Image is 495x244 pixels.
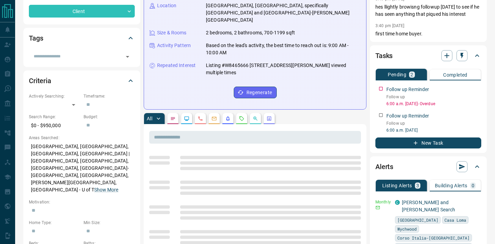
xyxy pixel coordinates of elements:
p: Areas Searched: [29,135,135,141]
p: Follow up [386,120,481,126]
p: Building Alerts [435,183,467,188]
p: 3 [416,183,419,188]
button: Open [123,52,132,62]
div: Alerts [375,158,481,175]
p: Budget: [84,114,135,120]
p: 3:40 pm [DATE] [375,23,405,28]
p: Home Type: [29,220,80,226]
p: Follow up [386,94,481,100]
svg: Requests [239,116,244,121]
p: [GEOGRAPHIC_DATA], [GEOGRAPHIC_DATA], specifically [GEOGRAPHIC_DATA] and [GEOGRAPHIC_DATA]-[PERSO... [206,2,361,24]
p: hes llightly browisng followup [DATE] to see if he has seen anything that piqued his interest [375,3,481,18]
p: first time home buyer. [375,30,481,37]
p: Follow up Reminder [386,86,429,93]
svg: Notes [170,116,176,121]
p: Monthly [375,199,391,205]
p: Size & Rooms [157,29,187,36]
button: Regenerate [234,87,277,98]
svg: Listing Alerts [225,116,231,121]
svg: Emails [211,116,217,121]
button: New Task [375,137,481,148]
p: 2 bedrooms, 2 bathrooms, 700-1199 sqft [206,29,295,36]
p: All [147,116,152,121]
p: Timeframe: [84,93,135,99]
h2: Tasks [375,50,393,61]
span: Casa Loma [444,217,466,223]
p: 2 [410,72,413,77]
h2: Criteria [29,75,51,86]
h2: Alerts [375,161,393,172]
svg: Opportunities [253,116,258,121]
p: Listing Alerts [382,183,412,188]
p: Repeated Interest [157,62,196,69]
svg: Agent Actions [266,116,272,121]
svg: Lead Browsing Activity [184,116,189,121]
p: Location [157,2,176,9]
p: Listing #W8465666 [STREET_ADDRESS][PERSON_NAME] viewed multiple times [206,62,361,76]
svg: Calls [198,116,203,121]
h2: Tags [29,33,43,44]
span: Wychwood [397,225,417,232]
p: Completed [443,73,467,77]
p: $0 - $950,000 [29,120,80,131]
div: Tasks [375,47,481,64]
div: condos.ca [395,200,400,205]
button: Show More [94,186,118,193]
span: [GEOGRAPHIC_DATA] [397,217,438,223]
div: Client [29,5,135,18]
a: [PERSON_NAME] and [PERSON_NAME] Search [402,200,455,212]
div: Tags [29,30,135,46]
p: Follow up Reminder [386,112,429,120]
p: Min Size: [84,220,135,226]
p: Search Range: [29,114,80,120]
span: Corso Italia-[GEOGRAPHIC_DATA] [397,234,470,241]
p: Pending [388,72,406,77]
p: Activity Pattern [157,42,191,49]
p: 0 [472,183,474,188]
p: Actively Searching: [29,93,80,99]
svg: Email [375,205,380,210]
p: 6:00 a.m. [DATE] [386,127,481,133]
p: Motivation: [29,199,135,205]
p: [GEOGRAPHIC_DATA], [GEOGRAPHIC_DATA], [GEOGRAPHIC_DATA], [GEOGRAPHIC_DATA] | [GEOGRAPHIC_DATA], [... [29,141,135,196]
div: Criteria [29,73,135,89]
p: 6:00 a.m. [DATE] - Overdue [386,101,481,107]
p: Based on the lead's activity, the best time to reach out is: 9:00 AM - 10:00 AM [206,42,361,56]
